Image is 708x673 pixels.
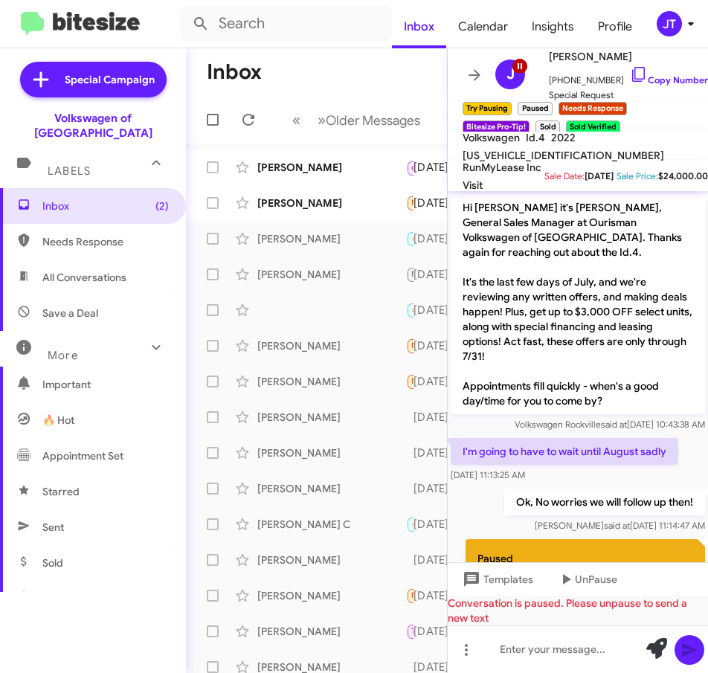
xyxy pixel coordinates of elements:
[257,481,406,496] div: [PERSON_NAME]
[411,590,474,600] span: Needs Response
[326,112,420,129] span: Older Messages
[42,520,64,535] span: Sent
[545,566,629,593] button: UnPause
[448,596,708,625] div: Conversation is paused. Please unpause to send a new text
[406,158,413,176] div: Inbound Call
[413,231,461,246] div: [DATE]
[630,74,708,86] a: Copy Number
[463,131,520,144] span: Volkswagen
[518,102,552,115] small: Paused
[463,161,541,174] span: RunMyLease Inc
[413,338,461,353] div: [DATE]
[520,5,586,48] a: Insights
[257,374,406,389] div: [PERSON_NAME]
[566,120,620,134] small: Sold Verified
[411,269,469,279] span: Not-Interested
[406,587,413,604] div: Hi [PERSON_NAME] - I'm really looking for a manual tranny. I'd be happy to talk with you about my...
[549,88,708,103] span: Special Request
[257,410,406,425] div: [PERSON_NAME]
[257,231,406,246] div: [PERSON_NAME]
[180,6,392,42] input: Search
[585,170,614,181] span: [DATE]
[65,72,155,87] span: Special Campaign
[411,376,474,386] span: Needs Response
[284,105,429,135] nav: Page navigation example
[20,62,167,97] a: Special Campaign
[575,566,617,593] span: UnPause
[257,160,406,175] div: [PERSON_NAME]
[604,520,630,531] span: said at
[48,349,78,362] span: More
[257,445,406,460] div: [PERSON_NAME]
[657,11,682,36] div: JT
[535,120,559,134] small: Sold
[42,556,63,570] span: Sold
[644,11,692,36] button: JT
[257,588,406,603] div: [PERSON_NAME]
[207,60,262,84] h1: Inbox
[406,194,413,211] div: I would consider a trade for used Atlas. Let me know if that's an option
[292,111,300,129] span: «
[446,5,520,48] span: Calendar
[463,149,664,162] span: [US_VEHICLE_IDENTIFICATION_NUMBER]
[406,410,413,425] div: Ok ,What is your budget?
[463,102,512,115] small: Try Pausing
[406,445,413,460] div: I understand, Would weekends work better?
[257,338,406,353] div: [PERSON_NAME]
[406,265,413,283] div: When can we take a look at your trade in person?
[413,267,461,282] div: [DATE]
[411,164,450,173] span: Call Them
[406,622,413,640] div: Thank, no further information at this time. I am thinking about ordering a 2026 Emira Racing Line...
[506,62,515,86] span: J
[406,553,413,567] div: Sure, What day works for you?
[392,5,446,48] a: Inbox
[155,199,169,213] span: (2)
[586,5,644,48] a: Profile
[658,170,708,181] span: $24,000.00
[42,270,126,285] span: All Conversations
[257,267,406,282] div: [PERSON_NAME]
[257,517,406,532] div: [PERSON_NAME] C
[451,194,705,414] p: Hi [PERSON_NAME] it's [PERSON_NAME], General Sales Manager at Ourisman Volkswagen of [GEOGRAPHIC_...
[551,131,576,144] span: 2022
[48,164,91,178] span: Labels
[411,626,454,636] span: Try Pausing
[526,131,545,144] span: Id.4
[406,481,413,496] div: Sounds good, Thanks for letting me kniw
[257,196,406,210] div: [PERSON_NAME]
[411,341,474,350] span: Needs Response
[466,539,705,608] p: Paused Paused End Date/Time:[DATE] 09:00 AM EST Pause Message:
[42,413,74,428] span: 🔥 Hot
[411,305,437,315] span: 🔥 Hot
[411,198,474,207] span: Needs Response
[309,105,429,135] button: Next
[413,553,461,567] div: [DATE]
[42,448,123,463] span: Appointment Set
[257,553,406,567] div: [PERSON_NAME]
[406,301,413,318] div: Will be in [US_STATE]
[42,377,169,392] span: Important
[413,445,461,460] div: [DATE]
[413,410,461,425] div: [DATE]
[413,517,461,532] div: [DATE]
[406,373,413,390] div: Hi [PERSON_NAME]!! Thanks for sharing.
[549,48,708,65] span: [PERSON_NAME]
[413,374,461,389] div: [DATE]
[42,591,121,606] span: Sold Responded
[42,306,98,321] span: Save a Deal
[42,199,169,213] span: Inbox
[451,438,678,465] p: I'm going to have to wait until August sadly
[283,105,309,135] button: Previous
[406,230,413,247] div: We are too far away from $10k. We are currently under market value on the X2. It is currently pri...
[406,515,413,532] div: Ok would [DATE] at 2pm work for you?
[617,170,658,181] span: Sale Price:
[413,624,461,639] div: [DATE]
[413,588,461,603] div: [DATE]
[535,520,705,531] span: [PERSON_NAME] [DATE] 11:14:47 AM
[448,566,545,593] button: Templates
[460,566,533,593] span: Templates
[411,519,437,529] span: 🔥 Hot
[559,102,627,115] small: Needs Response
[42,234,169,249] span: Needs Response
